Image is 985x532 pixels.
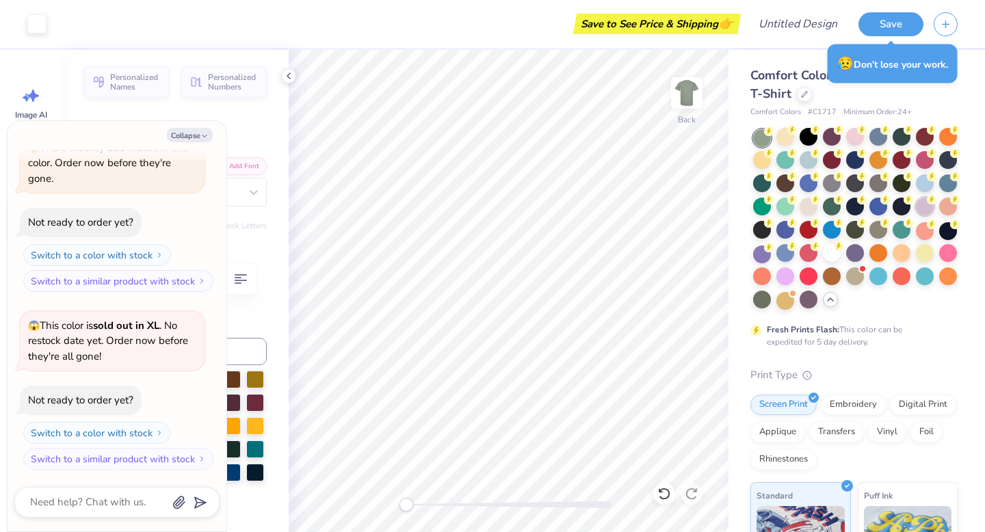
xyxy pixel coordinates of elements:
strong: only 229 Ms [83,141,142,155]
div: Print Type [750,367,958,383]
button: Switch to a color with stock [23,244,171,266]
span: Puff Ink [864,488,893,503]
div: Accessibility label [399,498,413,511]
span: 😥 [837,55,854,72]
span: Comfort Colors [750,107,801,118]
div: Screen Print [750,395,817,415]
div: Digital Print [890,395,956,415]
input: Untitled Design [748,10,848,38]
button: Switch to a similar product with stock [23,448,213,470]
div: Foil [910,422,943,442]
span: Personalized Numbers [208,72,259,92]
button: Switch to a color with stock [23,422,171,444]
div: Not ready to order yet? [28,393,133,407]
img: Switch to a color with stock [155,251,163,259]
button: Personalized Numbers [181,66,267,98]
span: There are left in this color. Order now before they're gone. [28,141,187,185]
span: Standard [757,488,793,503]
button: Collapse [167,128,213,142]
img: Switch to a color with stock [155,429,163,437]
button: Add Font [211,157,267,175]
span: # C1717 [808,107,837,118]
div: Embroidery [821,395,886,415]
div: Back [678,114,696,126]
span: Personalized Names [110,72,161,92]
div: Vinyl [868,422,906,442]
span: Comfort Colors Adult Heavyweight T-Shirt [750,67,954,102]
div: Not ready to order yet? [28,215,133,229]
img: Switch to a similar product with stock [198,455,206,463]
strong: sold out in XL [93,319,159,332]
div: Transfers [809,422,864,442]
div: Applique [750,422,805,442]
button: Save [858,12,923,36]
strong: Fresh Prints Flash: [767,324,839,335]
span: Minimum Order: 24 + [843,107,912,118]
button: Personalized Names [83,66,169,98]
img: Back [673,79,700,107]
span: 🫣 [28,142,40,155]
span: Image AI [15,109,47,120]
img: Switch to a similar product with stock [198,277,206,285]
button: Switch to a similar product with stock [23,270,213,292]
div: Rhinestones [750,449,817,470]
div: This color can be expedited for 5 day delivery. [767,323,935,348]
span: This color is . No restock date yet. Order now before they're all gone! [28,319,188,363]
div: Don’t lose your work. [828,44,958,83]
div: Save to See Price & Shipping [577,14,737,34]
span: 👉 [718,15,733,31]
span: 😱 [28,319,40,332]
